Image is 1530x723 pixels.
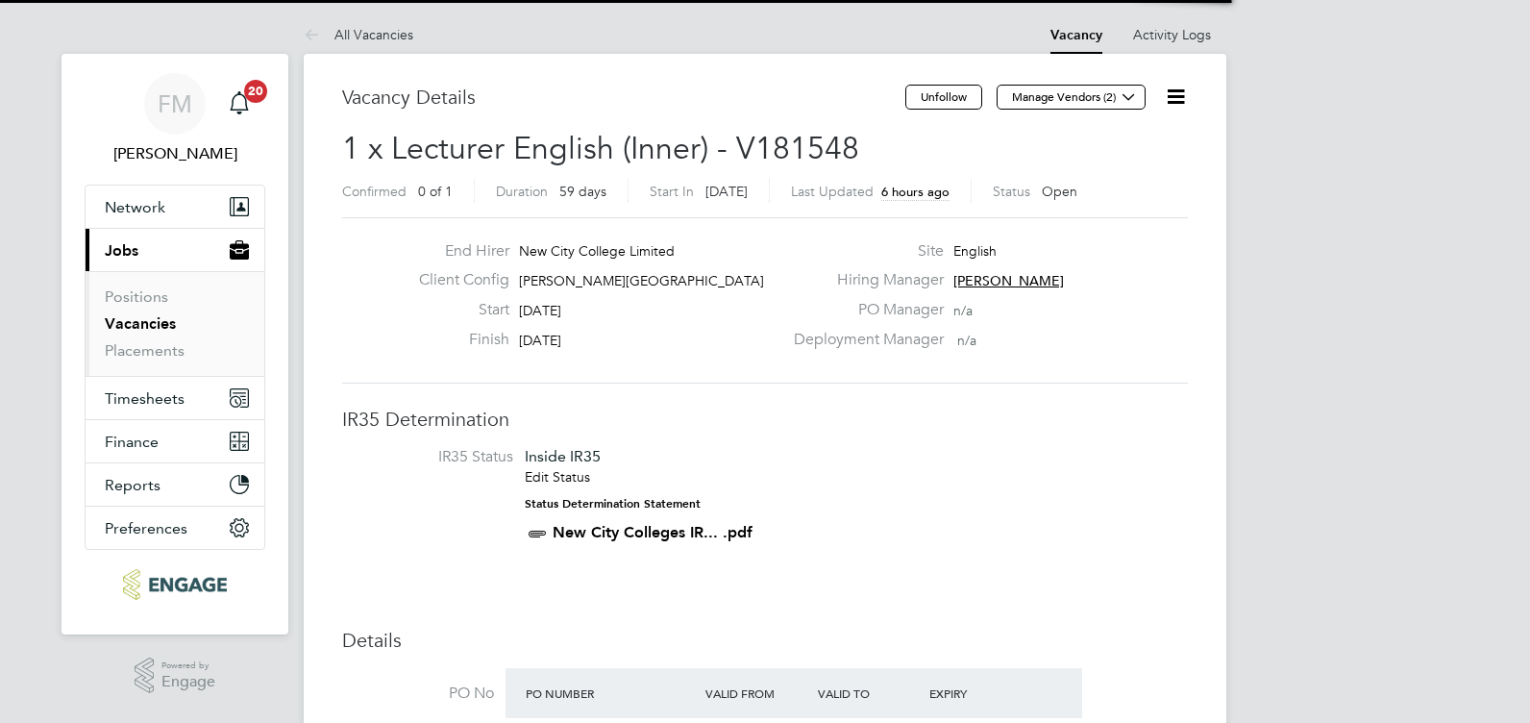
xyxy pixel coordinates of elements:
button: Network [86,186,264,228]
span: Finance [105,433,159,451]
label: PO Manager [782,300,944,320]
button: Jobs [86,229,264,271]
a: Vacancy [1050,27,1102,43]
button: Timesheets [86,377,264,419]
a: 20 [220,73,259,135]
a: Edit Status [525,468,590,486]
span: Engage [161,674,215,690]
label: PO No [342,684,494,704]
span: FM [158,91,192,116]
span: Preferences [105,519,187,537]
img: ncclondon-logo-retina.png [123,569,226,600]
label: Duration [496,183,548,200]
span: Timesheets [105,389,185,408]
button: Unfollow [905,85,982,110]
span: [DATE] [519,302,561,319]
label: Client Config [404,270,509,290]
a: Vacancies [105,314,176,333]
a: Powered byEngage [135,658,216,694]
a: New City Colleges IR... .pdf [553,523,753,541]
label: End Hirer [404,241,509,262]
label: Deployment Manager [782,330,944,350]
span: [DATE] [519,332,561,349]
strong: Status Determination Statement [525,497,701,511]
span: Inside IR35 [525,447,601,465]
nav: Main navigation [62,54,288,635]
span: [DATE] [705,183,748,200]
span: n/a [957,332,976,349]
span: English [953,242,997,260]
button: Finance [86,420,264,462]
label: Start [404,300,509,320]
span: 20 [244,80,267,103]
a: Placements [105,341,185,360]
a: Activity Logs [1133,26,1211,43]
label: Hiring Manager [782,270,944,290]
span: Jobs [105,241,138,260]
div: Valid To [813,676,925,711]
a: Positions [105,287,168,306]
span: Network [105,198,165,216]
span: Open [1042,183,1077,200]
span: 0 of 1 [418,183,453,200]
label: Start In [650,183,694,200]
label: Site [782,241,944,262]
span: [PERSON_NAME] [953,272,1064,289]
a: Go to home page [85,569,265,600]
span: 6 hours ago [881,184,950,200]
label: IR35 Status [361,447,513,467]
a: All Vacancies [304,26,413,43]
label: Confirmed [342,183,407,200]
div: Valid From [701,676,813,711]
button: Preferences [86,507,264,549]
span: n/a [953,302,973,319]
span: 1 x Lecturer English (Inner) - V181548 [342,130,859,167]
div: PO Number [521,676,701,711]
span: Reports [105,476,160,494]
span: 59 days [559,183,606,200]
h3: Details [342,628,1188,653]
h3: Vacancy Details [342,85,905,110]
button: Manage Vendors (2) [997,85,1146,110]
label: Finish [404,330,509,350]
label: Status [993,183,1030,200]
label: Last Updated [791,183,874,200]
span: New City College Limited [519,242,675,260]
button: Reports [86,463,264,506]
span: Fiona Matthews [85,142,265,165]
div: Jobs [86,271,264,376]
a: FM[PERSON_NAME] [85,73,265,165]
span: [PERSON_NAME][GEOGRAPHIC_DATA] [519,272,764,289]
div: Expiry [925,676,1037,711]
h3: IR35 Determination [342,407,1188,432]
span: Powered by [161,658,215,674]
